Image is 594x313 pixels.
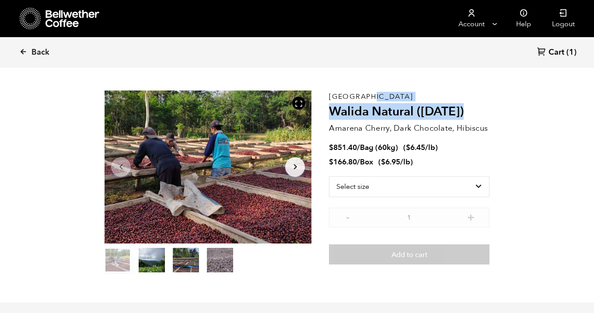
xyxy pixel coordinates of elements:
[381,157,400,167] bdi: 6.95
[537,47,577,59] a: Cart (1)
[329,143,357,153] bdi: 851.40
[329,157,333,167] span: $
[31,47,49,58] span: Back
[329,157,357,167] bdi: 166.80
[406,143,410,153] span: $
[357,143,360,153] span: /
[400,157,410,167] span: /lb
[329,122,489,134] p: Amarena Cherry, Dark Chocolate, Hibiscus
[549,47,564,58] span: Cart
[566,47,577,58] span: (1)
[425,143,435,153] span: /lb
[329,244,489,264] button: Add to cart
[381,157,385,167] span: $
[403,143,438,153] span: ( )
[357,157,360,167] span: /
[329,104,489,119] h2: Walida Natural ([DATE])
[406,143,425,153] bdi: 6.45
[329,143,333,153] span: $
[360,143,398,153] span: Bag (60kg)
[342,212,353,221] button: -
[360,157,373,167] span: Box
[378,157,413,167] span: ( )
[465,212,476,221] button: +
